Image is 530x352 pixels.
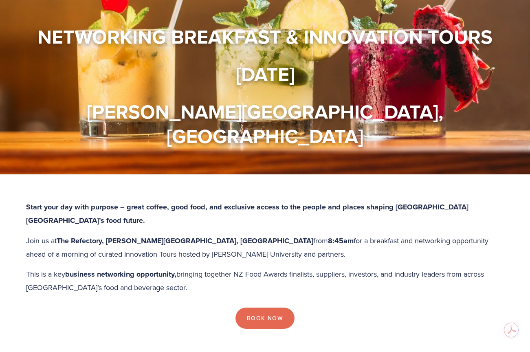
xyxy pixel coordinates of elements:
strong: 8:45am [328,235,354,246]
p: Join us at from for a breakfast and networking opportunity ahead of a morning of curated Innovati... [26,234,504,260]
strong: business networking opportunity, [65,269,176,279]
strong: Networking Breakfast & Innovation Tours [37,22,493,51]
p: This is a key bringing together NZ Food Awards finalists, suppliers, investors, and industry lead... [26,268,504,294]
a: Book Now [235,308,295,329]
strong: [PERSON_NAME][GEOGRAPHIC_DATA], [GEOGRAPHIC_DATA] [87,97,448,150]
strong: The Refectory, [PERSON_NAME][GEOGRAPHIC_DATA], [GEOGRAPHIC_DATA] [57,235,313,246]
strong: [DATE] [236,60,295,88]
strong: Start your day with purpose – great coffee, good food, and exclusive access to the people and pla... [26,202,471,226]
